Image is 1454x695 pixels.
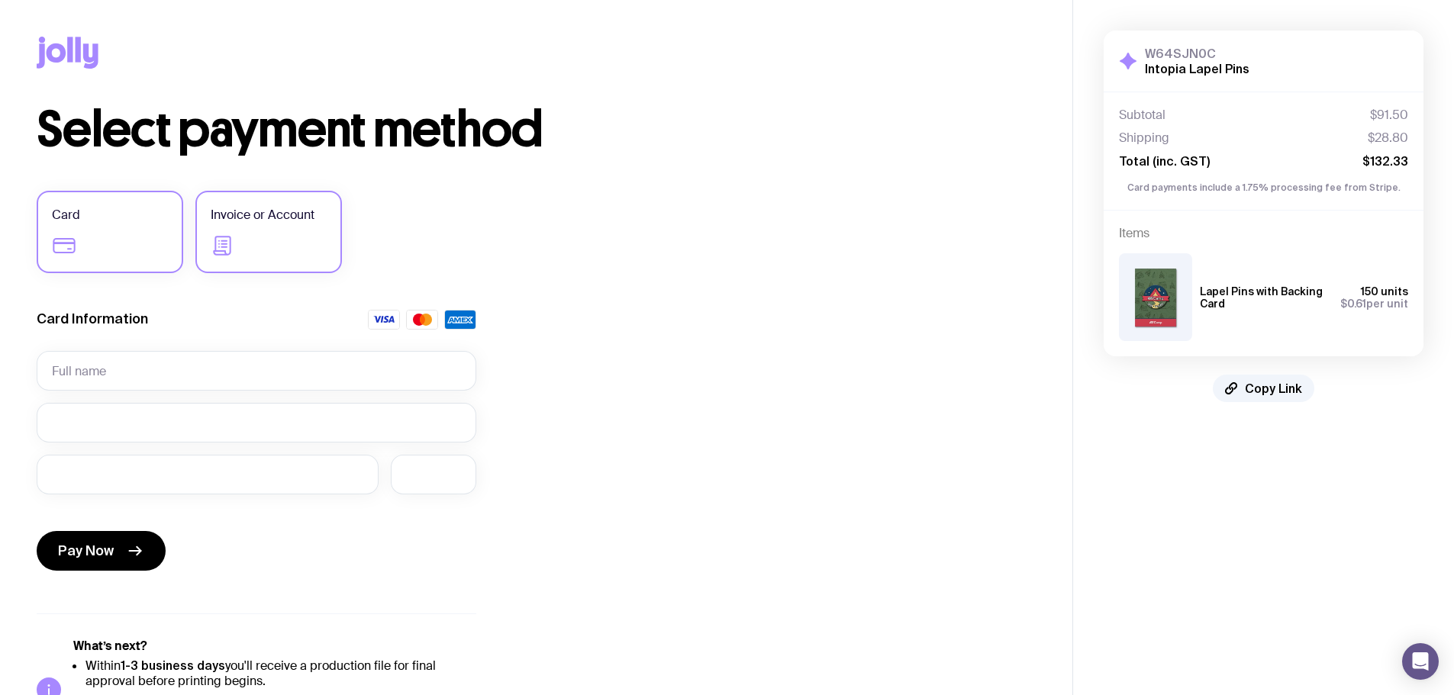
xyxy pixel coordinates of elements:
[1119,181,1408,195] p: Card payments include a 1.75% processing fee from Stripe.
[52,467,363,481] iframe: Secure expiration date input frame
[37,351,476,391] input: Full name
[52,415,461,430] iframe: Secure card number input frame
[73,639,476,654] h5: What’s next?
[1200,285,1328,310] h3: Lapel Pins with Backing Card
[37,105,1036,154] h1: Select payment method
[1361,285,1408,298] span: 150 units
[85,658,476,689] li: Within you'll receive a production file for final approval before printing begins.
[37,310,148,328] label: Card Information
[1362,153,1408,169] span: $132.33
[1145,61,1249,76] h2: Intopia Lapel Pins
[58,542,114,560] span: Pay Now
[1368,130,1408,146] span: $28.80
[1370,108,1408,123] span: $91.50
[1340,298,1366,310] span: $0.61
[1119,108,1165,123] span: Subtotal
[1119,130,1169,146] span: Shipping
[1119,226,1408,241] h4: Items
[211,206,314,224] span: Invoice or Account
[52,206,80,224] span: Card
[1119,153,1210,169] span: Total (inc. GST)
[1245,381,1302,396] span: Copy Link
[1145,46,1249,61] h3: W64SJN0C
[1213,375,1314,402] button: Copy Link
[1402,643,1439,680] div: Open Intercom Messenger
[121,658,225,672] strong: 1-3 business days
[37,531,166,571] button: Pay Now
[406,467,461,481] iframe: Secure CVC input frame
[1340,298,1408,310] span: per unit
